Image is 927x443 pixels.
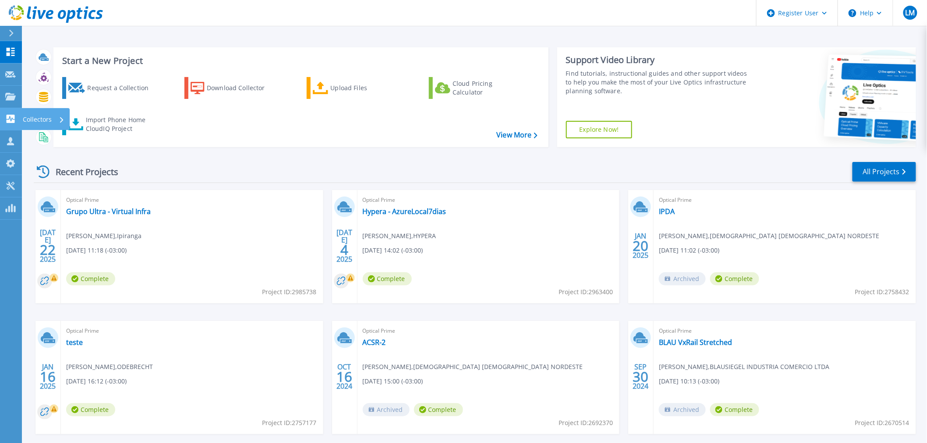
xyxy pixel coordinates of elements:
[66,231,142,241] span: [PERSON_NAME] , Ipiranga
[429,77,527,99] a: Cloud Pricing Calculator
[262,287,317,297] span: Project ID: 2985738
[363,231,436,241] span: [PERSON_NAME] , HYPERA
[207,79,277,97] div: Download Collector
[414,403,463,416] span: Complete
[633,242,649,250] span: 20
[87,79,157,97] div: Request a Collection
[363,362,583,372] span: [PERSON_NAME] , [DEMOGRAPHIC_DATA] [DEMOGRAPHIC_DATA] NORDESTE
[659,362,829,372] span: [PERSON_NAME] , BLAUSIEGEL INDUSTRIA COMERCIO LTDA
[336,230,353,262] div: [DATE] 2025
[66,207,151,216] a: Grupo Ultra - Virtual Infra
[23,108,52,131] p: Collectors
[659,231,879,241] span: [PERSON_NAME] , [DEMOGRAPHIC_DATA] [DEMOGRAPHIC_DATA] NORDESTE
[39,361,56,393] div: JAN 2025
[363,403,410,416] span: Archived
[363,338,386,347] a: ACSR-2
[363,272,412,285] span: Complete
[66,403,115,416] span: Complete
[363,326,615,336] span: Optical Prime
[710,272,759,285] span: Complete
[559,287,613,297] span: Project ID: 2963400
[66,326,318,336] span: Optical Prime
[566,121,633,138] a: Explore Now!
[659,272,706,285] span: Archived
[66,362,153,372] span: [PERSON_NAME] , ODEBRECHT
[363,376,423,386] span: [DATE] 15:00 (-03:00)
[853,162,916,182] a: All Projects
[659,403,706,416] span: Archived
[86,116,154,133] div: Import Phone Home CloudIQ Project
[336,361,353,393] div: OCT 2024
[331,79,401,97] div: Upload Files
[66,338,83,347] a: teste
[633,361,649,393] div: SEP 2024
[184,77,282,99] a: Download Collector
[40,246,56,253] span: 22
[855,418,909,428] span: Project ID: 2670514
[62,77,160,99] a: Request a Collection
[40,373,56,380] span: 16
[710,403,759,416] span: Complete
[496,131,537,139] a: View More
[633,373,649,380] span: 30
[262,418,317,428] span: Project ID: 2757177
[66,246,127,255] span: [DATE] 11:18 (-03:00)
[855,287,909,297] span: Project ID: 2758432
[307,77,404,99] a: Upload Files
[905,9,915,16] span: LM
[340,246,348,253] span: 4
[66,376,127,386] span: [DATE] 16:12 (-03:00)
[559,418,613,428] span: Project ID: 2692370
[566,69,750,95] div: Find tutorials, instructional guides and other support videos to help you make the most of your L...
[659,207,675,216] a: IPDA
[363,246,423,255] span: [DATE] 14:02 (-03:00)
[39,230,56,262] div: [DATE] 2025
[659,326,911,336] span: Optical Prime
[566,54,750,66] div: Support Video Library
[659,376,719,386] span: [DATE] 10:13 (-03:00)
[363,207,446,216] a: Hypera - AzureLocal7dias
[34,161,130,183] div: Recent Projects
[659,246,719,255] span: [DATE] 11:02 (-03:00)
[62,56,537,66] h3: Start a New Project
[633,230,649,262] div: JAN 2025
[66,272,115,285] span: Complete
[659,195,911,205] span: Optical Prime
[363,195,615,205] span: Optical Prime
[659,338,732,347] a: BLAU VxRail Stretched
[453,79,523,97] div: Cloud Pricing Calculator
[336,373,352,380] span: 16
[66,195,318,205] span: Optical Prime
